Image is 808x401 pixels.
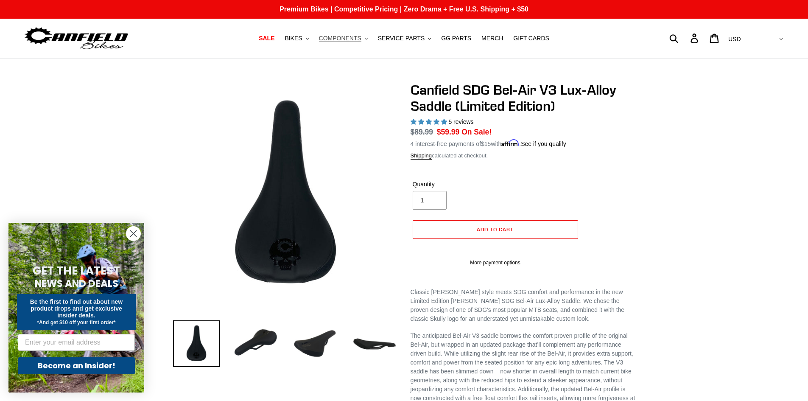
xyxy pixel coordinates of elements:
span: MERCH [481,35,503,42]
p: 4 interest-free payments of with . [411,137,566,149]
span: Add to cart [477,226,514,233]
span: 5 reviews [448,118,473,125]
img: Load image into Gallery viewer, Canfield SDG Bel-Air V3 Lux-Alloy Saddle (Limited Edition) [351,320,398,367]
img: Canfield Bikes [23,25,129,52]
input: Enter your email address [18,334,135,351]
span: SALE [259,35,274,42]
a: SALE [254,33,279,44]
span: Affirm [501,139,519,146]
a: More payment options [413,259,578,266]
img: Load image into Gallery viewer, Canfield SDG Bel-Air V3 Lux-Alloy Saddle (Limited Edition) [173,320,220,367]
button: Become an Insider! [18,357,135,374]
span: GET THE LATEST [33,263,120,278]
span: BIKES [285,35,302,42]
span: NEWS AND DEALS [35,277,118,290]
a: MERCH [477,33,507,44]
div: calculated at checkout. [411,151,635,160]
label: Quantity [413,180,493,189]
span: Be the first to find out about new product drops and get exclusive insider deals. [30,298,123,319]
span: GG PARTS [441,35,471,42]
span: GIFT CARDS [513,35,549,42]
button: COMPONENTS [315,33,372,44]
input: Search [674,29,696,48]
button: Close dialog [126,226,141,241]
button: BIKES [280,33,313,44]
span: $59.99 [437,128,460,136]
img: Load image into Gallery viewer, Canfield SDG Bel-Air V3 Lux-Alloy Saddle (Limited Edition) [232,320,279,367]
a: GIFT CARDS [509,33,554,44]
a: See if you qualify - Learn more about Affirm Financing (opens in modal) [521,140,566,147]
span: $15 [481,140,491,147]
a: Shipping [411,152,432,160]
span: On Sale! [461,126,492,137]
s: $89.99 [411,128,433,136]
span: SERVICE PARTS [378,35,425,42]
p: Classic [PERSON_NAME] style meets SDG comfort and performance in the new Limited Edition [PERSON_... [411,288,635,323]
h1: Canfield SDG Bel-Air V3 Lux-Alloy Saddle (Limited Edition) [411,82,635,115]
span: 5.00 stars [411,118,449,125]
img: Load image into Gallery viewer, Canfield SDG Bel-Air V3 Lux-Alloy Saddle (Limited Edition) [292,320,338,367]
span: *And get $10 off your first order* [37,320,115,325]
span: COMPONENTS [319,35,361,42]
button: SERVICE PARTS [374,33,435,44]
button: Add to cart [413,220,578,239]
a: GG PARTS [437,33,475,44]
